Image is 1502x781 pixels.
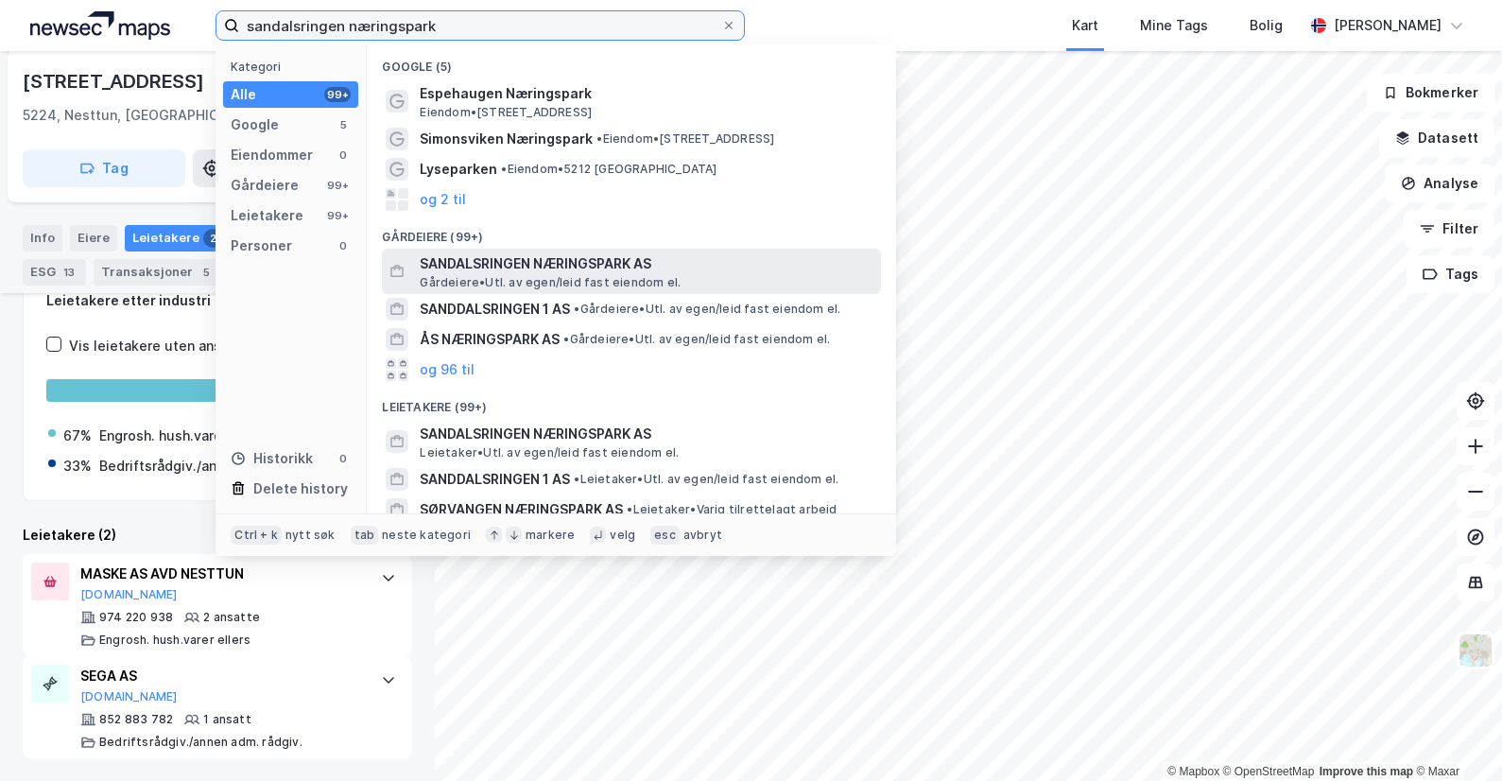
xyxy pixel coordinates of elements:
[420,358,475,381] button: og 96 til
[1407,255,1494,293] button: Tags
[80,689,178,704] button: [DOMAIN_NAME]
[367,215,896,249] div: Gårdeiere (99+)
[99,425,268,447] div: Engrosh. hush.varer ellers
[60,263,78,282] div: 13
[231,144,313,166] div: Eiendommer
[239,11,721,40] input: Søk på adresse, matrikkel, gårdeiere, leietakere eller personer
[420,252,873,275] span: SANDALSRINGEN NÆRINGSPARK AS
[125,225,230,252] div: Leietakere
[324,87,351,102] div: 99+
[99,610,173,625] div: 974 220 938
[336,117,351,132] div: 5
[203,229,222,248] div: 2
[80,587,178,602] button: [DOMAIN_NAME]
[23,259,86,286] div: ESG
[351,526,379,545] div: tab
[420,298,570,321] span: SANDDALSRINGEN 1 AS
[231,113,279,136] div: Google
[285,528,336,543] div: nytt søk
[336,148,351,163] div: 0
[99,735,302,750] div: Bedriftsrådgiv./annen adm. rådgiv.
[231,83,256,106] div: Alle
[23,225,62,252] div: Info
[420,82,873,105] span: Espehaugen Næringspark
[1223,765,1315,778] a: OpenStreetMap
[610,528,635,543] div: velg
[63,455,92,477] div: 33%
[46,289,388,312] div: Leietakere etter industri
[367,385,896,419] div: Leietakere (99+)
[563,332,569,346] span: •
[99,712,173,727] div: 852 883 782
[69,335,249,357] div: Vis leietakere uten ansatte
[627,502,837,517] span: Leietaker • Varig tilrettelagt arbeid
[99,455,324,477] div: Bedriftsrådgiv./annen adm. rådgiv.
[203,610,260,625] div: 2 ansatte
[1379,119,1494,157] button: Datasett
[574,472,579,486] span: •
[382,528,471,543] div: neste kategori
[683,528,722,543] div: avbryt
[70,225,117,252] div: Eiere
[23,524,412,547] div: Leietakere (2)
[1320,765,1413,778] a: Improve this map
[231,60,358,74] div: Kategori
[574,302,840,317] span: Gårdeiere • Utl. av egen/leid fast eiendom el.
[596,131,774,147] span: Eiendom • [STREET_ADDRESS]
[1334,14,1442,37] div: [PERSON_NAME]
[526,528,575,543] div: markere
[420,328,560,351] span: ÅS NÆRINGSPARK AS
[203,712,251,727] div: 1 ansatt
[231,204,303,227] div: Leietakere
[253,477,348,500] div: Delete history
[197,263,216,282] div: 5
[420,158,497,181] span: Lyseparken
[420,105,592,120] span: Eiendom • [STREET_ADDRESS]
[1072,14,1098,37] div: Kart
[336,451,351,466] div: 0
[94,259,223,286] div: Transaksjoner
[324,208,351,223] div: 99+
[420,423,873,445] span: SANDALSRINGEN NÆRINGSPARK AS
[501,162,716,177] span: Eiendom • 5212 [GEOGRAPHIC_DATA]
[1407,690,1502,781] iframe: Chat Widget
[650,526,680,545] div: esc
[23,66,208,96] div: [STREET_ADDRESS]
[30,11,170,40] img: logo.a4113a55bc3d86da70a041830d287a7e.svg
[563,332,830,347] span: Gårdeiere • Utl. av egen/leid fast eiendom el.
[1404,210,1494,248] button: Filter
[80,665,362,687] div: SEGA AS
[420,275,681,290] span: Gårdeiere • Utl. av egen/leid fast eiendom el.
[231,174,299,197] div: Gårdeiere
[1367,74,1494,112] button: Bokmerker
[1458,633,1493,668] img: Z
[501,162,507,176] span: •
[420,128,593,150] span: Simonsviken Næringspark
[367,44,896,78] div: Google (5)
[574,472,838,487] span: Leietaker • Utl. av egen/leid fast eiendom el.
[1250,14,1283,37] div: Bolig
[627,502,632,516] span: •
[231,234,292,257] div: Personer
[420,188,466,211] button: og 2 til
[99,633,250,648] div: Engrosh. hush.varer ellers
[596,131,602,146] span: •
[574,302,579,316] span: •
[336,238,351,253] div: 0
[231,447,313,470] div: Historikk
[63,425,92,447] div: 67%
[23,149,185,187] button: Tag
[324,178,351,193] div: 99+
[23,104,263,127] div: 5224, Nesttun, [GEOGRAPHIC_DATA]
[1407,690,1502,781] div: Kontrollprogram for chat
[231,526,282,545] div: Ctrl + k
[420,468,570,491] span: SANDDALSRINGEN 1 AS
[80,563,362,585] div: MASKE AS AVD NESTTUN
[420,445,679,460] span: Leietaker • Utl. av egen/leid fast eiendom el.
[1385,165,1494,202] button: Analyse
[420,498,623,521] span: SØRVANGEN NÆRINGSPARK AS
[1167,765,1219,778] a: Mapbox
[1140,14,1208,37] div: Mine Tags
